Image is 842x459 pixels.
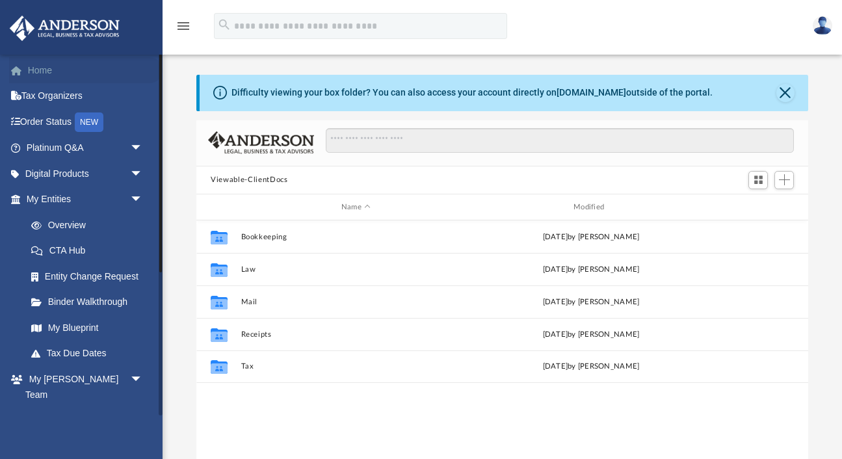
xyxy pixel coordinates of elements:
a: Overview [18,212,163,238]
a: [DOMAIN_NAME] [557,87,626,98]
a: My [PERSON_NAME] Teamarrow_drop_down [9,366,156,408]
img: Anderson Advisors Platinum Portal [6,16,124,41]
a: Platinum Q&Aarrow_drop_down [9,135,163,161]
span: arrow_drop_down [130,366,156,393]
span: arrow_drop_down [130,187,156,213]
a: Binder Walkthrough [18,289,163,315]
a: menu [176,25,191,34]
button: Add [774,171,794,189]
a: CTA Hub [18,238,163,264]
input: Search files and folders [326,128,794,153]
span: arrow_drop_down [130,161,156,187]
div: [DATE] by [PERSON_NAME] [477,231,706,243]
a: Home [9,57,163,83]
button: Bookkeeping [241,233,471,241]
div: Name [241,202,471,213]
button: Switch to Grid View [748,171,768,189]
div: NEW [75,112,103,132]
img: User Pic [813,16,832,35]
button: Close [776,84,795,102]
div: Modified [476,202,706,213]
div: id [712,202,803,213]
a: My Blueprint [18,315,156,341]
div: Difficulty viewing your box folder? You can also access your account directly on outside of the p... [231,86,713,99]
a: Digital Productsarrow_drop_down [9,161,163,187]
a: Entity Change Request [18,263,163,289]
a: My Entitiesarrow_drop_down [9,187,163,213]
div: [DATE] by [PERSON_NAME] [477,361,706,373]
button: Receipts [241,330,471,339]
div: [DATE] by [PERSON_NAME] [477,296,706,308]
button: Tax [241,363,471,371]
button: Law [241,265,471,274]
button: Mail [241,298,471,306]
div: [DATE] by [PERSON_NAME] [477,264,706,276]
button: Viewable-ClientDocs [211,174,287,186]
i: search [217,18,231,32]
a: Order StatusNEW [9,109,163,135]
i: menu [176,18,191,34]
a: Tax Due Dates [18,341,163,367]
div: [DATE] by [PERSON_NAME] [477,329,706,341]
div: id [202,202,235,213]
span: arrow_drop_down [130,135,156,162]
a: Tax Organizers [9,83,163,109]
